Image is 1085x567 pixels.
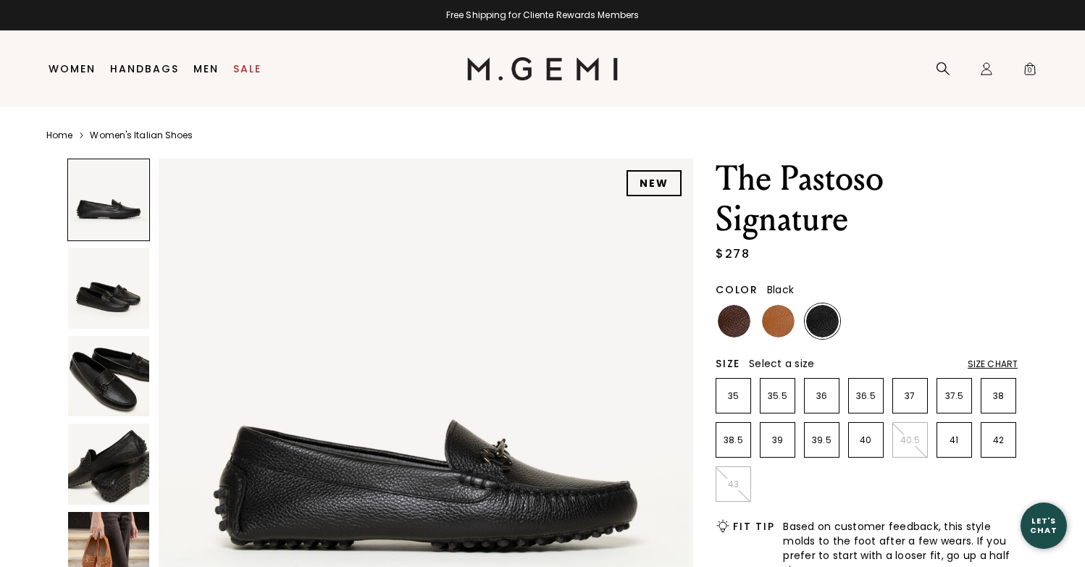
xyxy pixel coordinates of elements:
[68,424,149,505] img: The Pastoso Signature
[937,434,971,446] p: 41
[749,356,814,371] span: Select a size
[716,159,1018,240] h1: The Pastoso Signature
[805,390,839,402] p: 36
[716,284,758,295] h2: Color
[733,521,774,532] h2: Fit Tip
[627,170,682,196] div: NEW
[981,434,1015,446] p: 42
[716,390,750,402] p: 35
[716,245,750,263] div: $278
[68,336,149,417] img: The Pastoso Signature
[1023,64,1037,79] span: 0
[762,305,795,337] img: Tan
[1021,516,1067,534] div: Let's Chat
[893,434,927,446] p: 40.5
[49,63,96,75] a: Women
[761,434,795,446] p: 39
[716,358,740,369] h2: Size
[767,282,794,297] span: Black
[718,305,750,337] img: Chocolate
[716,479,750,490] p: 43
[937,390,971,402] p: 37.5
[110,63,179,75] a: Handbags
[805,434,839,446] p: 39.5
[716,434,750,446] p: 38.5
[981,390,1015,402] p: 38
[46,130,72,141] a: Home
[849,390,883,402] p: 36.5
[893,390,927,402] p: 37
[467,57,619,80] img: M.Gemi
[806,305,839,337] img: Black
[233,63,261,75] a: Sale
[68,248,149,329] img: The Pastoso Signature
[849,434,883,446] p: 40
[761,390,795,402] p: 35.5
[193,63,219,75] a: Men
[90,130,193,141] a: Women's Italian Shoes
[968,358,1018,370] div: Size Chart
